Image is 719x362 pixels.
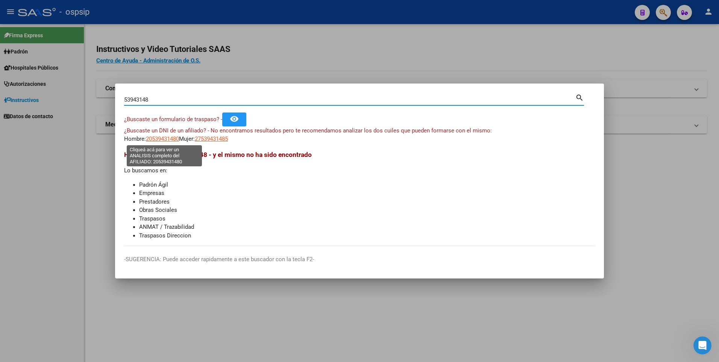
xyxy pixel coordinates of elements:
div: Hombre: Mujer: [124,126,595,143]
span: ¿Buscaste un DNI de un afiliado? - No encontramos resultados pero te recomendamos analizar los do... [124,127,492,134]
span: ¿Buscaste un formulario de traspaso? - [124,116,222,123]
li: Obras Sociales [139,206,595,214]
li: Empresas [139,189,595,198]
p: -SUGERENCIA: Puede acceder rapidamente a este buscador con la tecla F2- [124,255,595,264]
li: ANMAT / Trazabilidad [139,223,595,231]
mat-icon: search [575,93,584,102]
span: 27539431485 [195,135,228,142]
li: Traspasos Direccion [139,231,595,240]
li: Prestadores [139,198,595,206]
iframe: Intercom live chat [693,336,711,354]
span: Hemos buscado - 53943148 - y el mismo no ha sido encontrado [124,151,312,158]
span: 20539431480 [146,135,179,142]
li: Padrón Ágil [139,181,595,189]
div: Lo buscamos en: [124,150,595,240]
li: Traspasos [139,214,595,223]
mat-icon: remove_red_eye [230,114,239,123]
